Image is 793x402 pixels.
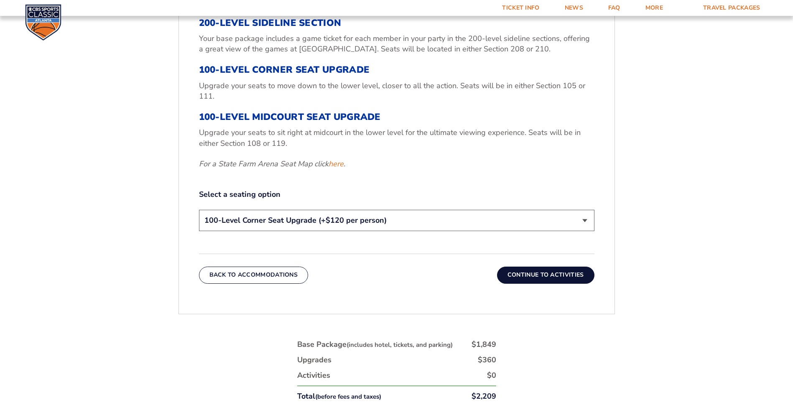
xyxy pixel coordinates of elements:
p: Your base package includes a game ticket for each member in your party in the 200-level sideline ... [199,33,594,54]
small: (includes hotel, tickets, and parking) [347,341,453,349]
h3: 100-Level Corner Seat Upgrade [199,64,594,75]
p: Upgrade your seats to move down to the lower level, closer to all the action. Seats will be in ei... [199,81,594,102]
em: For a State Farm Arena Seat Map click . [199,159,345,169]
a: here [329,159,344,169]
div: Base Package [297,339,453,350]
div: $1,849 [472,339,496,350]
div: $360 [478,355,496,365]
img: CBS Sports Classic [25,4,61,41]
div: $2,209 [472,391,496,402]
h3: 200-Level Sideline Section [199,18,594,28]
div: Upgrades [297,355,331,365]
h3: 100-Level Midcourt Seat Upgrade [199,112,594,122]
div: $0 [487,370,496,381]
button: Continue To Activities [497,267,594,283]
p: Upgrade your seats to sit right at midcourt in the lower level for the ultimate viewing experienc... [199,127,594,148]
div: Total [297,391,381,402]
div: Activities [297,370,330,381]
label: Select a seating option [199,189,594,200]
button: Back To Accommodations [199,267,309,283]
small: (before fees and taxes) [315,392,381,401]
